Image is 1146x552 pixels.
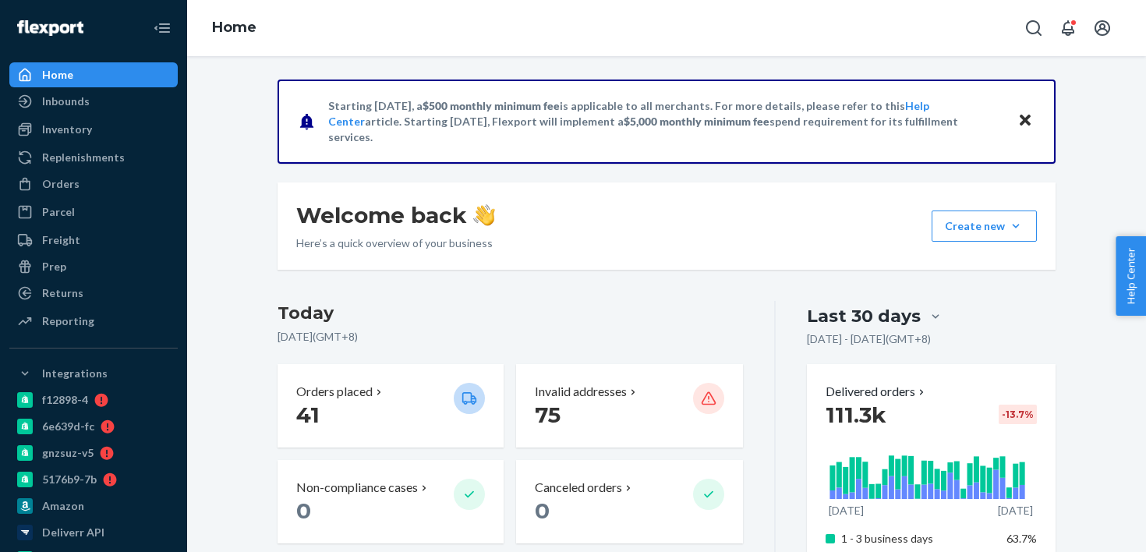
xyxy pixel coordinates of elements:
div: Integrations [42,366,108,381]
div: Inbounds [42,94,90,109]
p: Here’s a quick overview of your business [296,235,495,251]
div: 6e639d-fc [42,419,94,434]
button: Delivered orders [826,383,928,401]
div: gnzsuz-v5 [42,445,94,461]
p: Invalid addresses [535,383,627,401]
a: Deliverr API [9,520,178,545]
div: Deliverr API [42,525,104,540]
span: 63.7% [1006,532,1037,545]
div: Last 30 days [807,304,921,328]
button: Non-compliance cases 0 [278,460,504,543]
button: Open account menu [1087,12,1118,44]
a: Orders [9,172,178,196]
div: Parcel [42,204,75,220]
div: Orders [42,176,80,192]
div: f12898-4 [42,392,88,408]
div: 5176b9-7b [42,472,97,487]
div: Returns [42,285,83,301]
img: hand-wave emoji [473,204,495,226]
p: [DATE] ( GMT+8 ) [278,329,743,345]
span: 0 [535,497,550,524]
p: [DATE] [829,503,864,518]
button: Create new [932,211,1037,242]
span: 111.3k [826,402,886,428]
h1: Welcome back [296,201,495,229]
button: Open notifications [1052,12,1084,44]
div: Amazon [42,498,84,514]
a: Returns [9,281,178,306]
h3: Today [278,301,743,326]
p: Non-compliance cases [296,479,418,497]
span: $500 monthly minimum fee [423,99,560,112]
a: Prep [9,254,178,279]
a: Amazon [9,494,178,518]
a: gnzsuz-v5 [9,441,178,465]
span: $5,000 monthly minimum fee [624,115,769,128]
div: Freight [42,232,80,248]
a: 6e639d-fc [9,414,178,439]
button: Help Center [1116,236,1146,316]
a: Parcel [9,200,178,225]
a: Home [9,62,178,87]
p: Orders placed [296,383,373,401]
button: Orders placed 41 [278,364,504,448]
ol: breadcrumbs [200,5,269,51]
button: Close [1015,110,1035,133]
button: Close Navigation [147,12,178,44]
div: Inventory [42,122,92,137]
button: Open Search Box [1018,12,1049,44]
p: [DATE] - [DATE] ( GMT+8 ) [807,331,931,347]
a: Inventory [9,117,178,142]
div: -13.7 % [999,405,1037,424]
a: f12898-4 [9,387,178,412]
a: Reporting [9,309,178,334]
iframe: Opens a widget where you can chat to one of our agents [1045,505,1130,544]
button: Invalid addresses 75 [516,364,742,448]
div: Replenishments [42,150,125,165]
p: Canceled orders [535,479,622,497]
div: Reporting [42,313,94,329]
p: [DATE] [998,503,1033,518]
img: Flexport logo [17,20,83,36]
a: Replenishments [9,145,178,170]
span: 41 [296,402,320,428]
span: 0 [296,497,311,524]
a: Home [212,19,256,36]
button: Integrations [9,361,178,386]
button: Canceled orders 0 [516,460,742,543]
span: 75 [535,402,561,428]
a: Freight [9,228,178,253]
a: 5176b9-7b [9,467,178,492]
p: 1 - 3 business days [841,531,995,547]
div: Prep [42,259,66,274]
p: Starting [DATE], a is applicable to all merchants. For more details, please refer to this article... [328,98,1003,145]
a: Inbounds [9,89,178,114]
div: Home [42,67,73,83]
